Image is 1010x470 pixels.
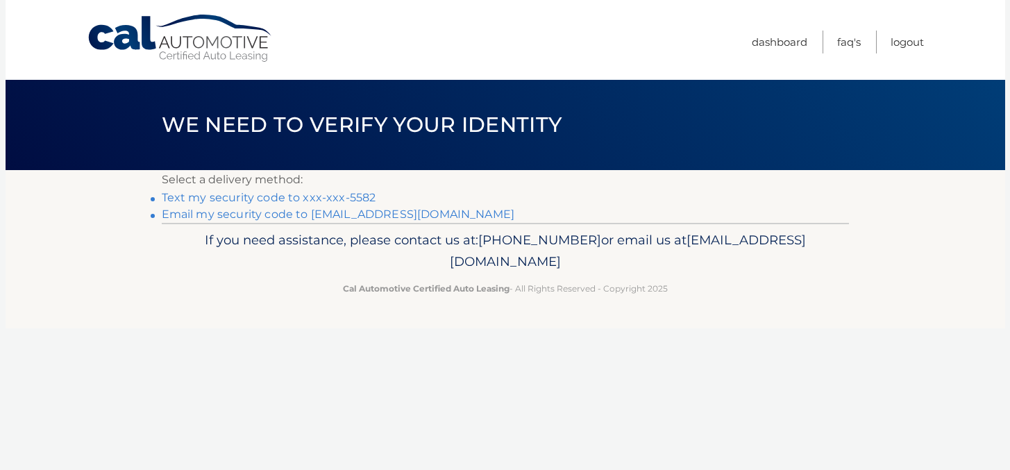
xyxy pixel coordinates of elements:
a: FAQ's [837,31,861,53]
a: Cal Automotive [87,14,274,63]
a: Text my security code to xxx-xxx-5582 [162,191,376,204]
a: Logout [891,31,924,53]
a: Dashboard [752,31,807,53]
a: Email my security code to [EMAIL_ADDRESS][DOMAIN_NAME] [162,208,515,221]
strong: Cal Automotive Certified Auto Leasing [343,283,510,294]
span: We need to verify your identity [162,112,562,137]
p: - All Rights Reserved - Copyright 2025 [171,281,840,296]
p: Select a delivery method: [162,170,849,190]
span: [PHONE_NUMBER] [478,232,601,248]
p: If you need assistance, please contact us at: or email us at [171,229,840,274]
